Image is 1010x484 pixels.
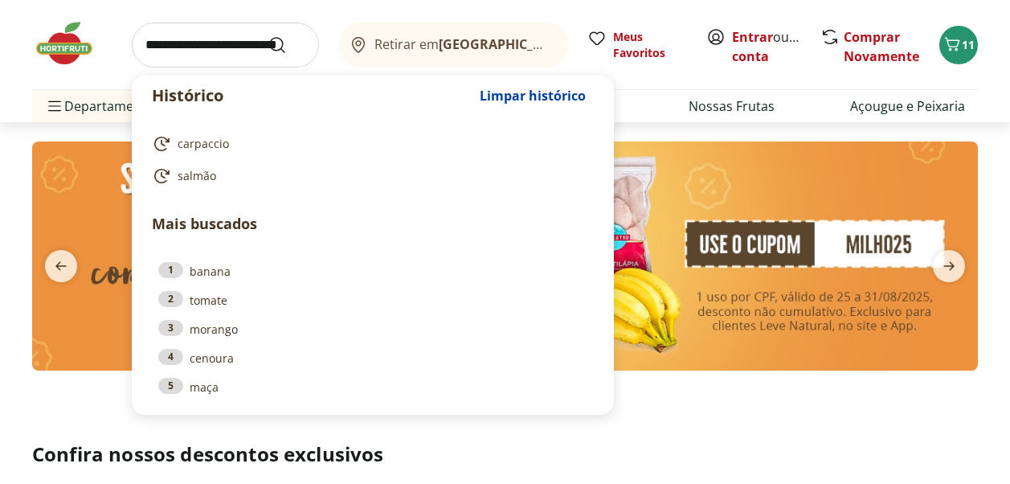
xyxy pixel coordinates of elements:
button: Menu [45,87,64,125]
span: carpaccio [178,136,229,152]
span: Retirar em [374,37,552,51]
button: Retirar em[GEOGRAPHIC_DATA]/[GEOGRAPHIC_DATA] [338,23,568,68]
a: Criar conta [732,28,820,65]
a: 1banana [158,262,587,280]
span: salmão [178,168,216,184]
button: previous [32,250,90,282]
a: 2tomate [158,291,587,309]
p: Mais buscados [152,213,594,235]
span: Departamentos [45,87,161,125]
button: Carrinho [939,26,978,64]
div: 1 [158,262,183,278]
a: salmão [152,166,587,186]
div: 4 [158,349,183,365]
span: Limpar histórico [480,89,586,102]
button: Limpar histórico [472,76,594,115]
h2: Confira nossos descontos exclusivos [32,441,978,467]
img: Hortifruti [32,19,112,68]
input: search [132,23,319,68]
a: 5maça [158,378,587,396]
div: 3 [158,320,183,336]
div: 2 [158,291,183,307]
span: 11 [962,37,975,52]
span: ou [732,27,804,66]
a: Açougue e Peixaria [850,96,965,116]
a: 4cenoura [158,349,587,367]
b: [GEOGRAPHIC_DATA]/[GEOGRAPHIC_DATA] [439,35,709,53]
button: next [920,250,978,282]
span: Meus Favoritos [613,29,687,61]
a: carpaccio [152,134,587,154]
a: Entrar [732,28,773,46]
button: Submit Search [268,35,306,55]
a: Nossas Frutas [689,96,775,116]
a: 3morango [158,320,587,338]
p: Histórico [152,84,472,107]
div: 5 [158,378,183,394]
a: Meus Favoritos [587,29,687,61]
a: Comprar Novamente [844,28,919,65]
